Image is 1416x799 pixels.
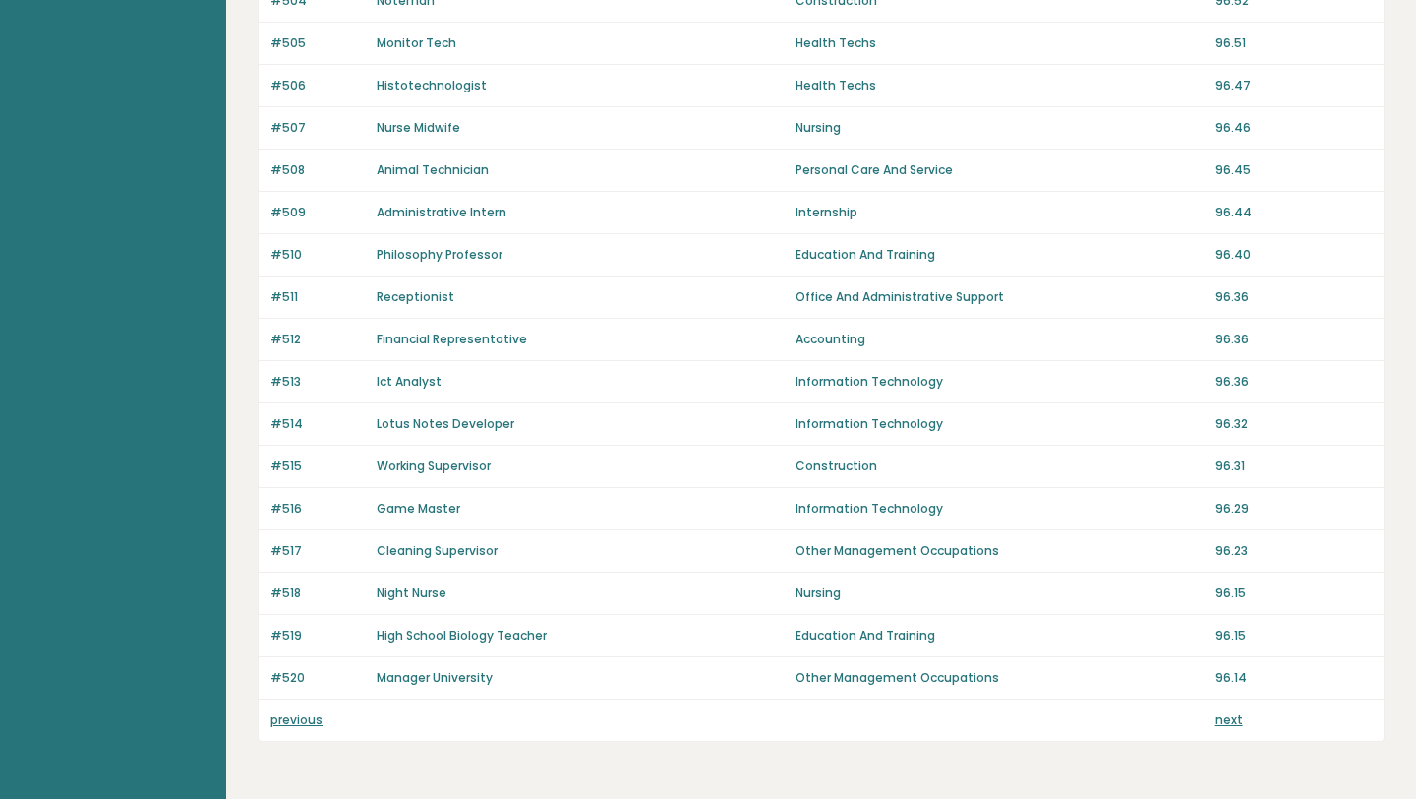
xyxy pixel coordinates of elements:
p: 96.36 [1215,288,1372,306]
a: Administrative Intern [377,204,506,220]
a: Ict Analyst [377,373,442,390]
a: High School Biology Teacher [377,627,547,644]
p: #515 [270,458,365,475]
a: Philosophy Professor [377,246,502,263]
p: Construction [796,458,1203,475]
p: #518 [270,584,365,602]
p: Accounting [796,331,1203,348]
a: Financial Representative [377,331,527,347]
p: 96.36 [1215,331,1372,348]
p: 96.15 [1215,627,1372,645]
p: 96.32 [1215,415,1372,433]
p: #505 [270,34,365,52]
p: Information Technology [796,500,1203,518]
p: 96.23 [1215,542,1372,560]
p: #510 [270,246,365,264]
p: #520 [270,669,365,687]
p: #507 [270,119,365,137]
p: Nursing [796,119,1203,137]
p: 96.31 [1215,458,1372,475]
a: next [1215,711,1243,728]
p: 96.15 [1215,584,1372,602]
p: #514 [270,415,365,433]
p: Personal Care And Service [796,161,1203,179]
p: 96.40 [1215,246,1372,264]
p: Information Technology [796,373,1203,391]
p: #506 [270,77,365,94]
a: Histotechnologist [377,77,487,93]
p: #516 [270,500,365,518]
a: Receptionist [377,288,454,305]
a: Monitor Tech [377,34,456,51]
p: #519 [270,627,365,645]
p: 96.14 [1215,669,1372,687]
p: Health Techs [796,34,1203,52]
p: #511 [270,288,365,306]
a: Cleaning Supervisor [377,542,498,559]
p: 96.36 [1215,373,1372,391]
p: Health Techs [796,77,1203,94]
p: 96.46 [1215,119,1372,137]
a: Animal Technician [377,161,489,178]
a: Game Master [377,500,460,517]
a: Manager University [377,669,493,686]
p: Information Technology [796,415,1203,433]
p: 96.44 [1215,204,1372,221]
p: 96.51 [1215,34,1372,52]
p: 96.29 [1215,500,1372,518]
p: Other Management Occupations [796,669,1203,687]
p: Internship [796,204,1203,221]
p: #508 [270,161,365,179]
a: Lotus Notes Developer [377,415,514,432]
p: 96.47 [1215,77,1372,94]
p: #513 [270,373,365,391]
a: Night Nurse [377,584,446,601]
p: 96.45 [1215,161,1372,179]
p: #509 [270,204,365,221]
p: #517 [270,542,365,560]
a: Working Supervisor [377,458,491,474]
p: #512 [270,331,365,348]
p: Education And Training [796,246,1203,264]
p: Education And Training [796,627,1203,645]
p: Other Management Occupations [796,542,1203,560]
a: previous [270,711,323,728]
a: Nurse Midwife [377,119,460,136]
p: Nursing [796,584,1203,602]
p: Office And Administrative Support [796,288,1203,306]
